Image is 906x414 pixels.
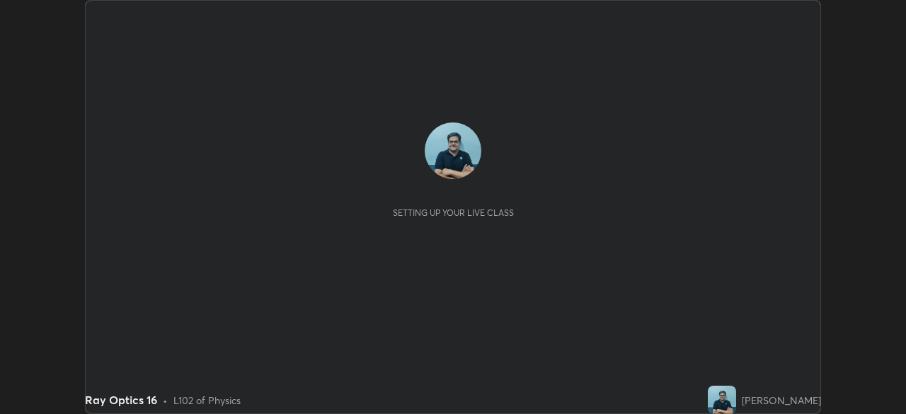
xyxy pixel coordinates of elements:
[173,393,241,408] div: L102 of Physics
[742,393,821,408] div: [PERSON_NAME]
[85,391,157,408] div: Ray Optics 16
[708,386,736,414] img: 3cc9671c434e4cc7a3e98729d35f74b5.jpg
[393,207,514,218] div: Setting up your live class
[163,393,168,408] div: •
[425,122,481,179] img: 3cc9671c434e4cc7a3e98729d35f74b5.jpg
